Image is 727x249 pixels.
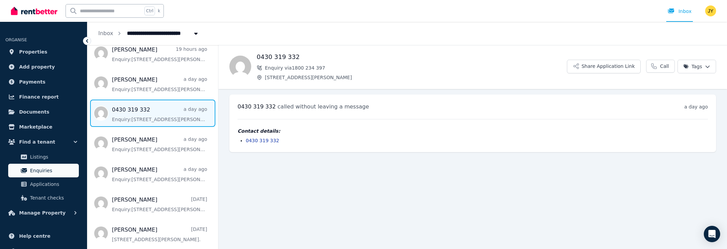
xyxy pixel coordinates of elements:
a: Marketplace [5,120,82,134]
a: [PERSON_NAME]19 hours agoEnquiry:[STREET_ADDRESS][PERSON_NAME]. [112,46,207,63]
a: Help centre [5,229,82,243]
span: Add property [19,63,55,71]
span: Find a tenant [19,138,55,146]
span: Manage Property [19,209,66,217]
button: Tags [678,60,716,73]
a: Enquiries [8,164,79,177]
img: 0430 319 332 [229,56,251,77]
span: Finance report [19,93,59,101]
span: Enquiry via 1800 234 397 [265,64,567,71]
nav: Breadcrumb [87,22,210,45]
a: [PERSON_NAME][DATE][STREET_ADDRESS][PERSON_NAME]. [112,226,207,243]
div: Inbox [668,8,692,15]
a: [PERSON_NAME]a day agoEnquiry:[STREET_ADDRESS][PERSON_NAME]. [112,136,207,153]
span: 0430 319 332 [238,103,276,110]
a: 0430 319 332 [246,138,279,143]
a: Documents [5,105,82,119]
img: RentBetter [11,6,57,16]
a: Listings [8,150,79,164]
a: Finance report [5,90,82,104]
img: JIAN YU [705,5,716,16]
a: Applications [8,177,79,191]
a: [PERSON_NAME]a day agoEnquiry:[STREET_ADDRESS][PERSON_NAME]. [112,76,207,93]
a: [PERSON_NAME][DATE]Enquiry:[STREET_ADDRESS][PERSON_NAME]. [112,196,207,213]
span: Applications [30,180,76,188]
span: called without leaving a message [277,103,369,110]
button: Find a tenant [5,135,82,149]
span: Tags [683,63,702,70]
span: k [158,8,160,14]
div: Open Intercom Messenger [704,226,720,242]
a: [PERSON_NAME]a day agoEnquiry:[STREET_ADDRESS][PERSON_NAME]. [112,166,207,183]
span: Call [660,63,669,70]
a: Properties [5,45,82,59]
span: Ctrl [144,6,155,15]
span: Help centre [19,232,51,240]
h4: Contact details: [238,128,708,134]
a: 0430 319 332a day agoEnquiry:[STREET_ADDRESS][PERSON_NAME]. [112,106,207,123]
span: Enquiries [30,166,76,175]
button: Manage Property [5,206,82,220]
a: Tenant checks [8,191,79,205]
span: Marketplace [19,123,52,131]
h1: 0430 319 332 [257,52,567,62]
a: Inbox [98,30,113,36]
time: a day ago [684,104,708,109]
button: Share Application Link [567,60,641,73]
a: Call [646,60,675,73]
span: Listings [30,153,76,161]
span: Tenant checks [30,194,76,202]
span: Payments [19,78,45,86]
a: Add property [5,60,82,74]
span: Properties [19,48,47,56]
span: Documents [19,108,49,116]
span: [STREET_ADDRESS][PERSON_NAME] [265,74,567,81]
span: ORGANISE [5,38,27,42]
a: Payments [5,75,82,89]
